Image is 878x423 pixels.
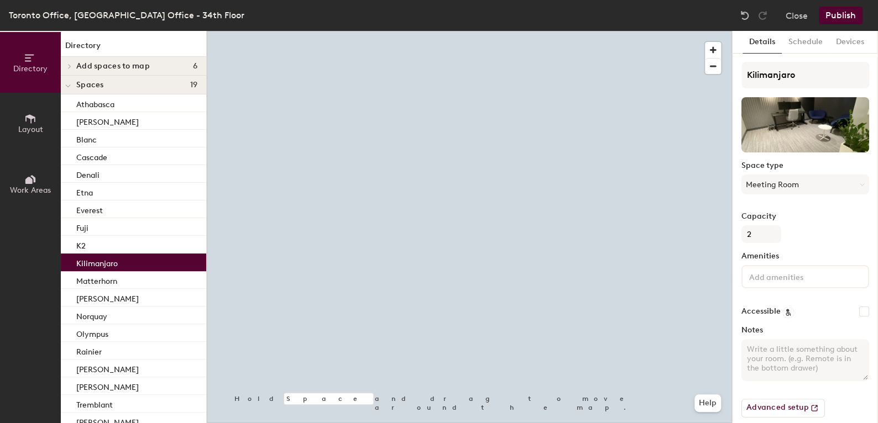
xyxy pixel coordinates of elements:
[76,150,107,162] p: Cascade
[76,132,97,145] p: Blanc
[741,326,869,335] label: Notes
[741,175,869,194] button: Meeting Room
[76,362,139,374] p: [PERSON_NAME]
[782,31,829,54] button: Schedule
[76,81,104,89] span: Spaces
[9,8,244,22] div: Toronto Office, [GEOGRAPHIC_DATA] Office - 34th Floor
[76,273,117,286] p: Matterhorn
[741,212,869,221] label: Capacity
[694,394,721,412] button: Help
[76,344,102,357] p: Rainier
[76,379,139,392] p: [PERSON_NAME]
[76,62,150,71] span: Add spaces to map
[76,309,107,321] p: Norquay
[76,203,103,215] p: Everest
[18,125,43,134] span: Layout
[13,64,48,73] span: Directory
[757,10,768,21] img: Redo
[747,269,846,283] input: Add amenities
[741,161,869,170] label: Space type
[76,97,114,109] p: Athabasca
[741,252,869,261] label: Amenities
[10,186,51,195] span: Work Areas
[76,397,113,410] p: Tremblant
[786,7,808,24] button: Close
[76,326,108,339] p: Olympus
[819,7,863,24] button: Publish
[76,291,139,304] p: [PERSON_NAME]
[61,40,206,57] h1: Directory
[739,10,750,21] img: Undo
[193,62,197,71] span: 6
[741,307,781,316] label: Accessible
[741,97,869,152] img: The space named Kilimanjaro
[76,167,100,180] p: Denali
[829,31,871,54] button: Devices
[76,256,118,268] p: Kilimanjaro
[76,238,86,251] p: K2
[76,185,93,198] p: Etna
[743,31,782,54] button: Details
[76,114,139,127] p: [PERSON_NAME]
[76,220,88,233] p: Fuji
[741,399,825,417] button: Advanced setup
[190,81,197,89] span: 19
